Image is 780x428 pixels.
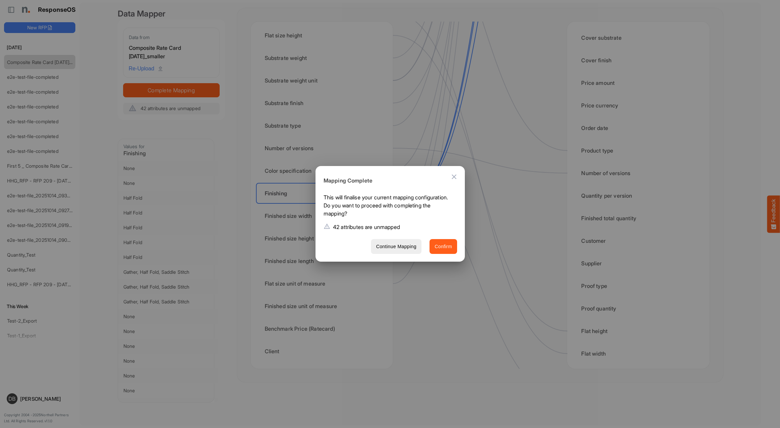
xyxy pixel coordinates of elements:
p: 42 attributes are unmapped [333,223,400,231]
button: Continue Mapping [371,239,421,254]
p: This will finalise your current mapping configuration. Do you want to proceed with completing the... [324,193,452,220]
button: Close dialog [446,169,462,185]
span: Continue Mapping [376,242,416,251]
button: Confirm [430,239,457,254]
span: Confirm [435,242,452,251]
h6: Mapping Complete [324,176,452,185]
